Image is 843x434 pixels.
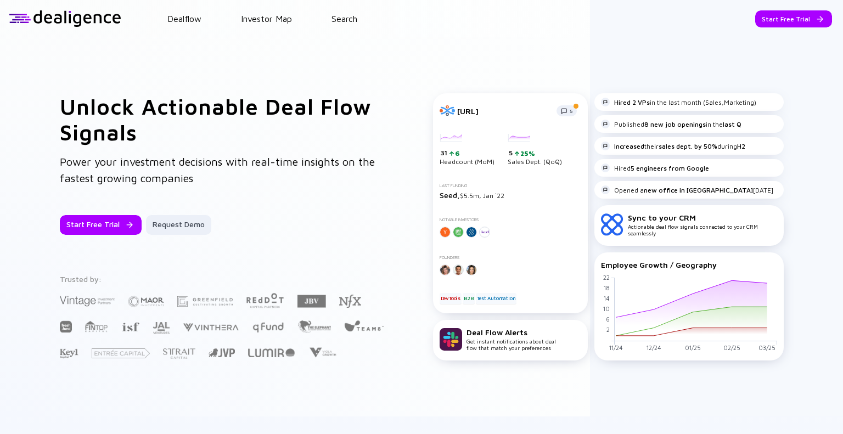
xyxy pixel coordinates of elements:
[628,213,777,236] div: Actionable deal flow signals connected to your CRM seamlessly
[163,348,195,359] img: Strait Capital
[601,142,745,150] div: their during
[628,213,777,222] div: Sync to your CRM
[146,215,211,235] button: Request Demo
[308,347,337,358] img: Viola Growth
[519,149,535,157] div: 25%
[601,98,756,106] div: in the last month (Sales,Marketing)
[440,190,460,200] span: Seed,
[723,344,740,351] tspan: 02/25
[441,149,494,157] div: 31
[252,320,284,334] img: Q Fund
[60,348,78,359] img: Key1 Capital
[659,142,717,150] strong: sales dept. by 50%
[297,294,326,308] img: JBV Capital
[60,274,386,284] div: Trusted by:
[755,10,832,27] button: Start Free Trial
[603,284,609,291] tspan: 18
[331,14,357,24] a: Search
[601,120,741,128] div: Published in the
[463,293,474,304] div: B2B
[183,322,239,332] img: Vinthera
[601,164,709,172] div: Hired
[758,344,775,351] tspan: 03/25
[454,149,460,157] div: 6
[440,134,494,166] div: Headcount (MoM)
[344,320,384,331] img: Team8
[440,183,581,188] div: Last Funding
[467,328,556,337] div: Deal Flow Alerts
[241,14,292,24] a: Investor Map
[167,14,201,24] a: Dealflow
[603,274,609,281] tspan: 22
[153,322,170,334] img: JAL Ventures
[644,186,753,194] strong: new office in [GEOGRAPHIC_DATA]
[85,320,108,332] img: FINTOP Capital
[467,328,556,351] div: Get instant notifications about deal flow that match your preferences
[248,348,295,357] img: Lumir Ventures
[92,348,150,358] img: Entrée Capital
[644,120,706,128] strong: 8 new job openings
[60,215,142,235] button: Start Free Trial
[440,217,581,222] div: Notable Investors
[440,255,581,260] div: Founders
[603,305,609,312] tspan: 10
[339,295,361,308] img: NFX
[723,120,741,128] strong: last Q
[246,291,284,309] img: Red Dot Capital Partners
[684,344,700,351] tspan: 01/25
[614,98,650,106] strong: Hired 2 VPs
[476,293,516,304] div: Test Automation
[128,292,164,311] img: Maor Investments
[737,142,745,150] strong: H2
[603,295,609,302] tspan: 14
[646,344,661,351] tspan: 12/24
[631,164,709,172] strong: 5 engineers from Google
[440,293,462,304] div: DevTools
[121,322,139,331] img: Israel Secondary Fund
[609,344,622,351] tspan: 11/24
[508,134,562,166] div: Sales Dept. (QoQ)
[297,320,331,333] img: The Elephant
[601,185,773,194] div: Opened a [DATE]
[60,295,115,307] img: Vintage Investment Partners
[605,315,609,323] tspan: 6
[457,106,550,116] div: [URL]
[60,93,389,145] h1: Unlock Actionable Deal Flow Signals
[601,260,777,269] div: Employee Growth / Geography
[614,142,644,150] strong: Increased
[440,190,581,200] div: $5.5m, Jan `22
[209,348,235,357] img: Jerusalem Venture Partners
[177,296,233,307] img: Greenfield Partners
[509,149,562,157] div: 5
[60,155,375,184] span: Power your investment decisions with real-time insights on the fastest growing companies
[606,326,609,333] tspan: 2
